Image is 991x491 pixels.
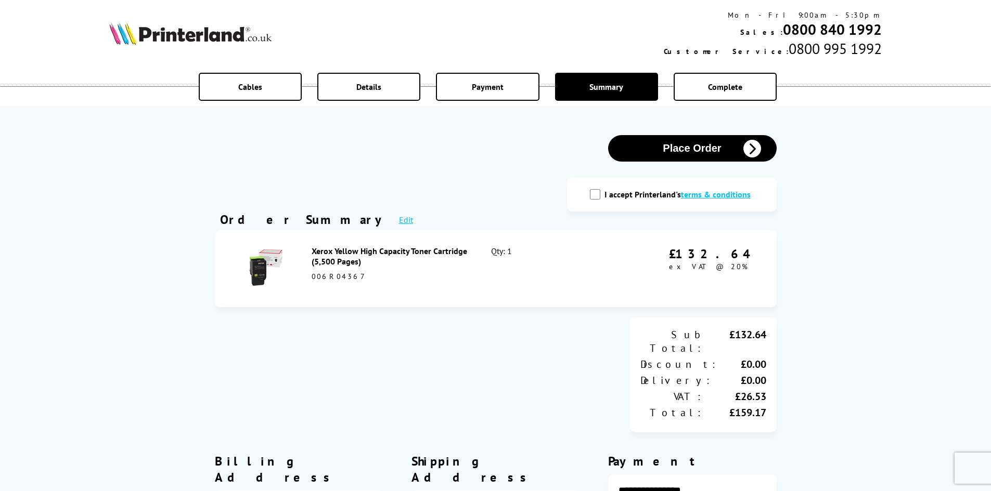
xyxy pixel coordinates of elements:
span: Complete [708,82,742,92]
a: modal_tc [681,189,751,200]
img: Xerox Yellow High Capacity Toner Cartridge (5,500 Pages) [248,249,284,286]
div: Qty: 1 [491,246,599,291]
div: £132.64 [703,328,766,355]
span: ex VAT @ 20% [669,262,748,271]
div: £0.00 [718,357,766,371]
div: VAT: [640,390,703,403]
div: 006R04367 [312,272,469,281]
span: Sales: [740,28,783,37]
div: Shipping Address [411,453,580,485]
div: £0.00 [712,374,766,387]
a: 0800 840 1992 [783,20,882,39]
div: Order Summary [220,211,389,228]
div: Sub Total: [640,328,703,355]
div: Payment [608,453,777,469]
span: Customer Service: [664,47,789,56]
span: Summary [589,82,623,92]
div: Billing Address [215,453,383,485]
span: Details [356,82,381,92]
div: Discount: [640,357,718,371]
span: Payment [472,82,504,92]
img: Printerland Logo [109,22,272,45]
div: £132.64 [669,246,761,262]
div: £26.53 [703,390,766,403]
div: Mon - Fri 9:00am - 5:30pm [664,10,882,20]
div: Xerox Yellow High Capacity Toner Cartridge (5,500 Pages) [312,246,469,267]
a: Edit [399,215,413,225]
div: Delivery: [640,374,712,387]
span: 0800 995 1992 [789,39,882,58]
button: Place Order [608,135,777,162]
div: £159.17 [703,406,766,419]
label: I accept Printerland's [604,189,756,200]
div: Total: [640,406,703,419]
span: Cables [238,82,262,92]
